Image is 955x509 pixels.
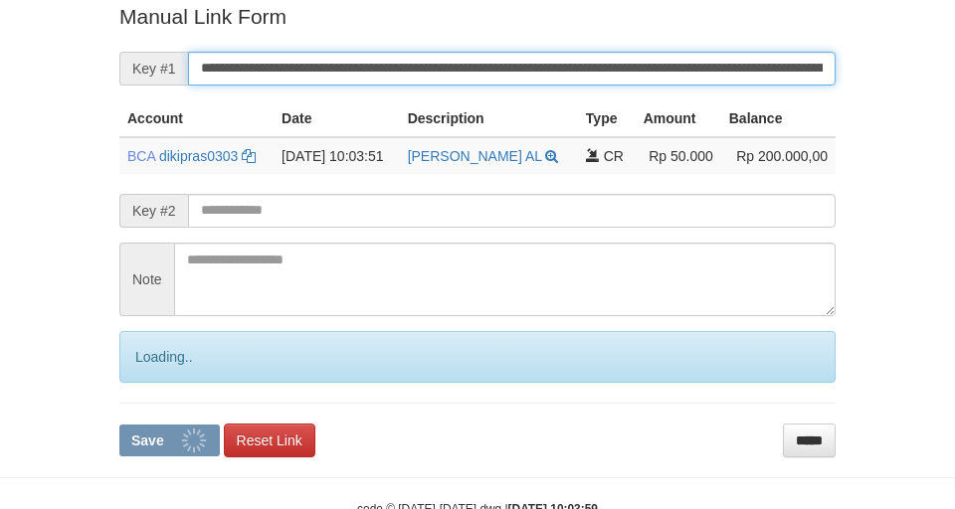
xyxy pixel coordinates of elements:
[159,148,238,164] a: dikipras0303
[578,100,636,137] th: Type
[119,331,836,383] div: Loading..
[119,243,174,316] span: Note
[127,148,155,164] span: BCA
[721,137,836,174] td: Rp 200.000,00
[119,52,188,85] span: Key #1
[242,148,256,164] a: Copy dikipras0303 to clipboard
[274,137,400,174] td: [DATE] 10:03:51
[119,2,836,31] p: Manual Link Form
[119,100,274,137] th: Account
[604,148,624,164] span: CR
[237,432,302,448] span: Reset Link
[636,137,721,174] td: Rp 50.000
[636,100,721,137] th: Amount
[119,194,188,228] span: Key #2
[224,424,315,457] a: Reset Link
[400,100,578,137] th: Description
[119,424,220,456] button: Save
[408,148,542,164] a: [PERSON_NAME] AL
[131,432,164,448] span: Save
[721,100,836,137] th: Balance
[274,100,400,137] th: Date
